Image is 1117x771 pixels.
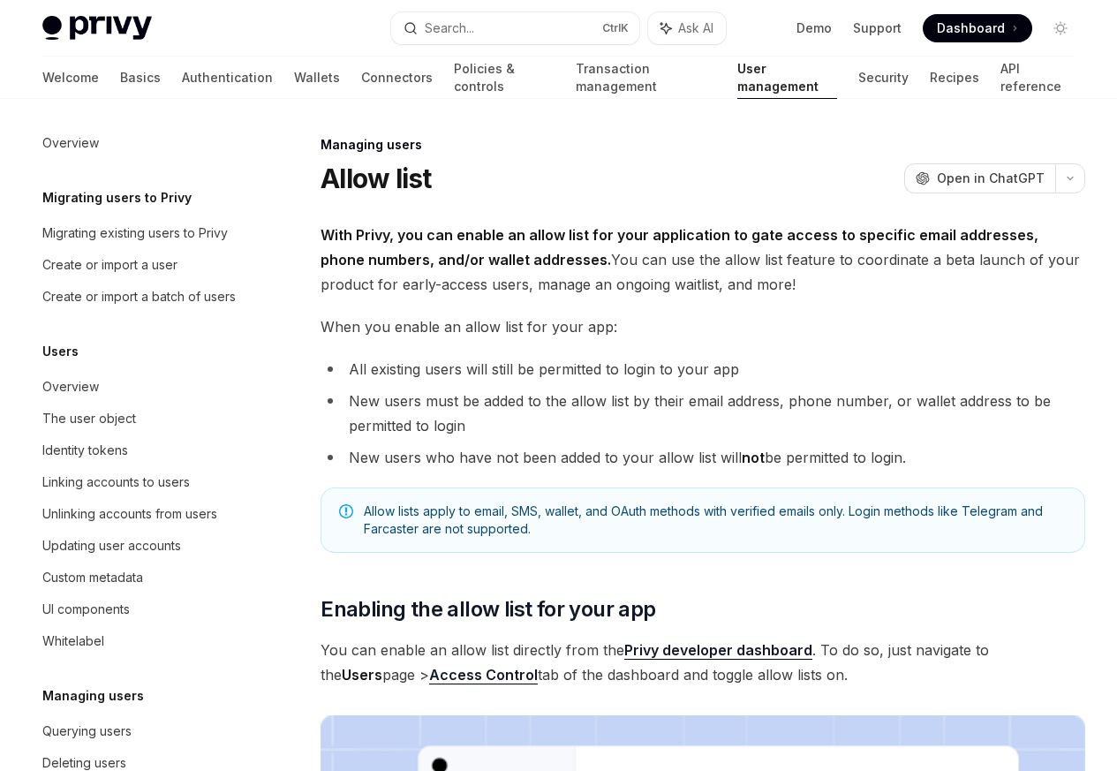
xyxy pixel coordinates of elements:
[42,254,177,276] div: Create or import a user
[28,281,254,313] a: Create or import a batch of users
[678,19,713,37] span: Ask AI
[853,19,902,37] a: Support
[602,21,629,35] span: Ctrl K
[339,504,353,518] svg: Note
[321,226,1038,268] strong: With Privy, you can enable an allow list for your application to gate access to specific email ad...
[321,314,1085,339] span: When you enable an allow list for your app:
[42,599,130,620] div: UI components
[42,57,99,99] a: Welcome
[294,57,340,99] a: Wallets
[28,249,254,281] a: Create or import a user
[42,286,236,307] div: Create or import a batch of users
[120,57,161,99] a: Basics
[182,57,273,99] a: Authentication
[1046,14,1075,42] button: Toggle dark mode
[42,376,99,397] div: Overview
[321,445,1085,470] li: New users who have not been added to your allow list will be permitted to login.
[42,440,128,461] div: Identity tokens
[28,403,254,435] a: The user object
[42,503,217,525] div: Unlinking accounts from users
[42,567,143,588] div: Custom metadata
[624,641,812,660] a: Privy developer dashboard
[28,217,254,249] a: Migrating existing users to Privy
[742,449,765,466] strong: not
[42,408,136,429] div: The user object
[28,530,254,562] a: Updating user accounts
[737,57,838,99] a: User management
[364,503,1067,538] span: Allow lists apply to email, SMS, wallet, and OAuth methods with verified emails only. Login metho...
[28,127,254,159] a: Overview
[321,357,1085,382] li: All existing users will still be permitted to login to your app
[28,466,254,498] a: Linking accounts to users
[904,163,1055,193] button: Open in ChatGPT
[28,498,254,530] a: Unlinking accounts from users
[930,57,979,99] a: Recipes
[42,631,104,652] div: Whitelabel
[42,535,181,556] div: Updating user accounts
[321,163,432,194] h1: Allow list
[425,18,474,39] div: Search...
[361,57,433,99] a: Connectors
[28,562,254,593] a: Custom metadata
[42,721,132,742] div: Querying users
[28,625,254,657] a: Whitelabel
[937,170,1045,187] span: Open in ChatGPT
[42,472,190,493] div: Linking accounts to users
[321,638,1085,687] span: You can enable an allow list directly from the . To do so, just navigate to the page > tab of the...
[648,12,726,44] button: Ask AI
[42,685,144,707] h5: Managing users
[454,57,555,99] a: Policies & controls
[321,389,1085,438] li: New users must be added to the allow list by their email address, phone number, or wallet address...
[321,595,655,624] span: Enabling the allow list for your app
[28,715,254,747] a: Querying users
[858,57,909,99] a: Security
[576,57,715,99] a: Transaction management
[796,19,832,37] a: Demo
[42,187,192,208] h5: Migrating users to Privy
[342,666,382,684] strong: Users
[937,19,1005,37] span: Dashboard
[391,12,639,44] button: Search...CtrlK
[28,435,254,466] a: Identity tokens
[429,666,538,684] a: Access Control
[42,132,99,154] div: Overview
[923,14,1032,42] a: Dashboard
[42,341,79,362] h5: Users
[42,16,152,41] img: light logo
[28,593,254,625] a: UI components
[321,223,1085,297] span: You can use the allow list feature to coordinate a beta launch of your product for early-access u...
[1000,57,1075,99] a: API reference
[321,136,1085,154] div: Managing users
[42,223,228,244] div: Migrating existing users to Privy
[28,371,254,403] a: Overview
